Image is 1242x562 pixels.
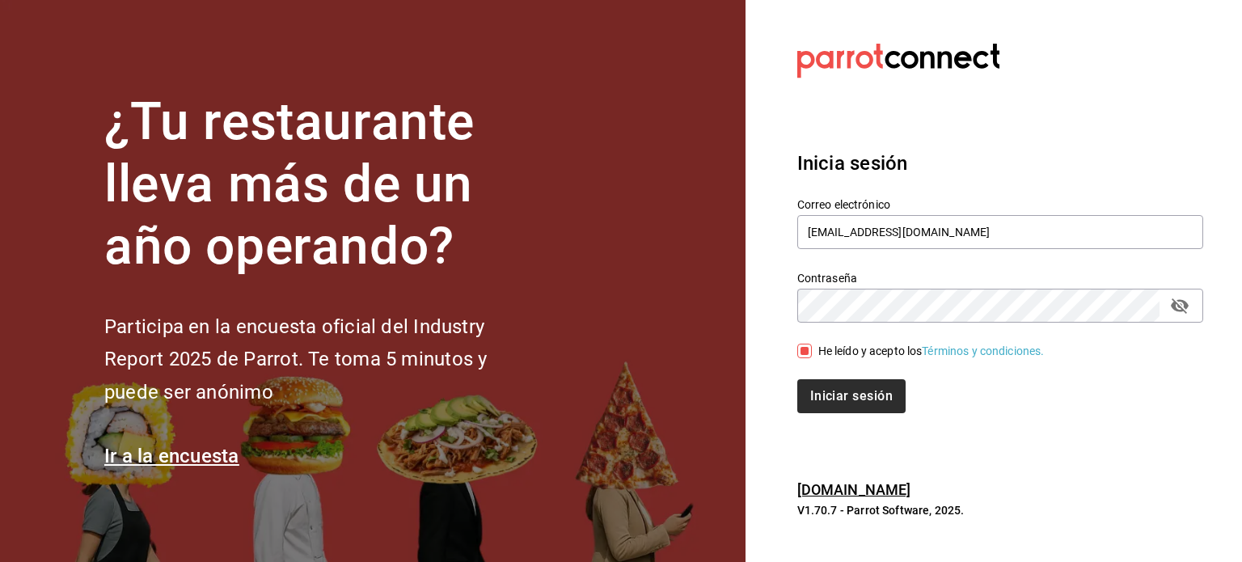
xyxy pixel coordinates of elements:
[797,481,911,498] a: [DOMAIN_NAME]
[797,273,1203,284] label: Contraseña
[104,311,541,409] h2: Participa en la encuesta oficial del Industry Report 2025 de Parrot. Te toma 5 minutos y puede se...
[797,199,1203,210] label: Correo electrónico
[818,343,1045,360] div: He leído y acepto los
[797,149,1203,178] h3: Inicia sesión
[922,344,1044,357] a: Términos y condiciones.
[797,379,906,413] button: Iniciar sesión
[104,445,239,467] a: Ir a la encuesta
[1166,292,1193,319] button: passwordField
[797,215,1203,249] input: Ingresa tu correo electrónico
[797,502,1203,518] p: V1.70.7 - Parrot Software, 2025.
[104,91,541,277] h1: ¿Tu restaurante lleva más de un año operando?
